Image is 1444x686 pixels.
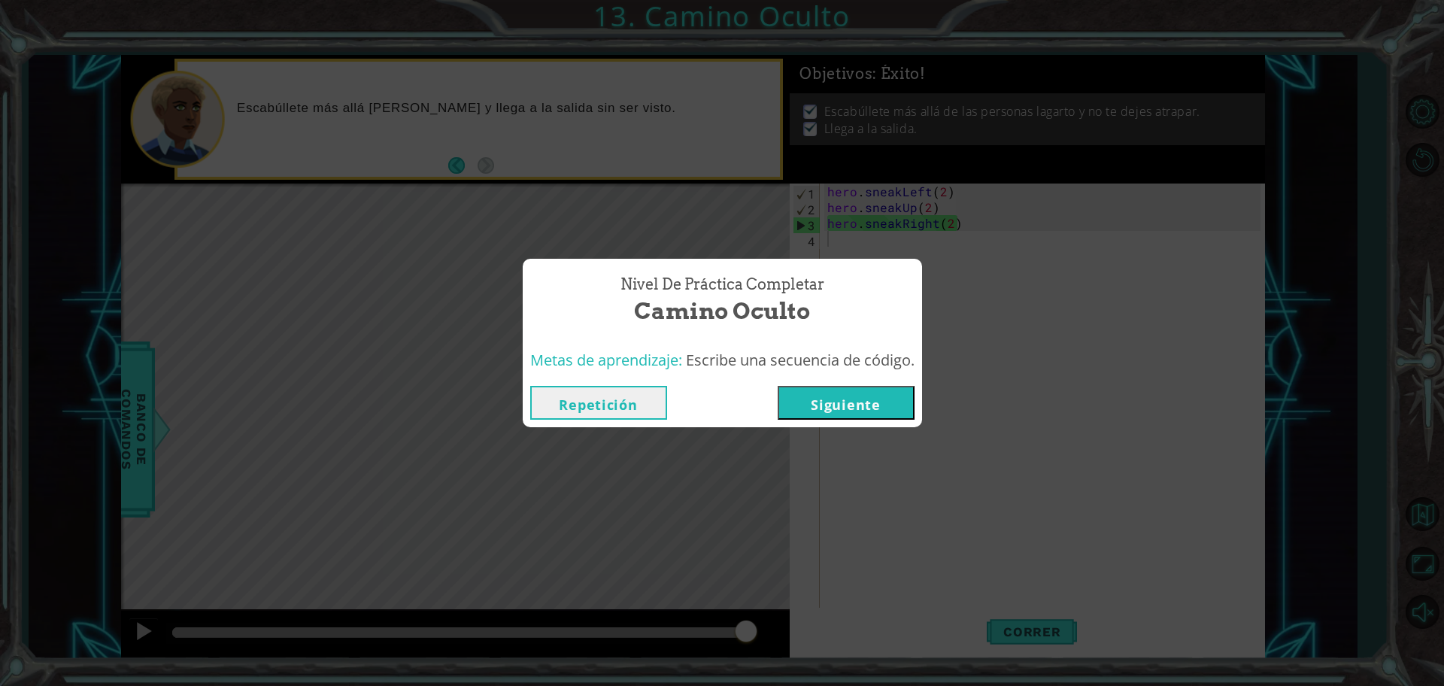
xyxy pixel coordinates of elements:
button: Siguiente [778,386,915,420]
button: Repetición [530,386,667,420]
span: Metas de aprendizaje: [530,350,682,370]
span: Nivel de Práctica Completar [620,274,824,296]
span: Escribe una secuencia de código. [686,350,915,370]
span: Camino Oculto [634,295,810,327]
